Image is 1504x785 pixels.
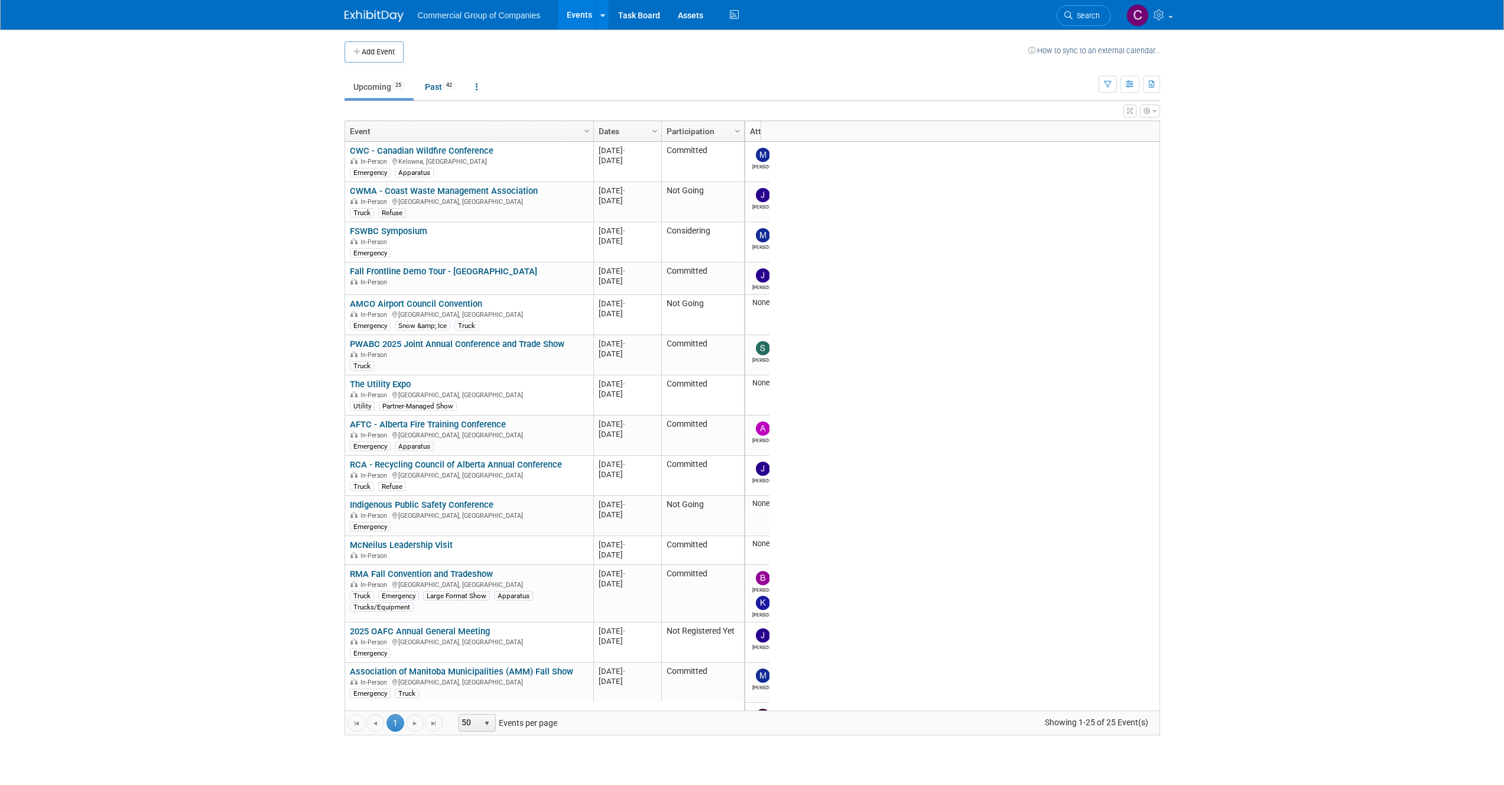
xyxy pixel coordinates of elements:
[599,429,656,439] div: [DATE]
[350,581,358,587] img: In-Person Event
[661,536,744,565] td: Committed
[350,637,588,647] div: [GEOGRAPHIC_DATA], [GEOGRAPHIC_DATA]
[350,158,358,164] img: In-Person Event
[749,378,859,388] div: None tagged
[350,266,537,277] a: Fall Frontline Demo Tour - [GEOGRAPHIC_DATA]
[582,126,592,136] span: Column Settings
[350,351,358,357] img: In-Person Event
[350,470,588,480] div: [GEOGRAPHIC_DATA], [GEOGRAPHIC_DATA]
[360,198,391,206] span: In-Person
[756,596,770,610] img: Kelly Mayhew
[623,627,625,635] span: -
[392,81,405,90] span: 25
[599,569,656,579] div: [DATE]
[599,266,656,276] div: [DATE]
[623,540,625,549] span: -
[395,168,434,177] div: Apparatus
[599,276,656,286] div: [DATE]
[395,689,419,698] div: Truck
[661,295,744,335] td: Not Going
[752,436,773,443] div: Adam Dingman
[756,341,770,355] img: Suzanne LaFrance
[350,522,391,531] div: Emergency
[379,401,457,411] div: Partner-Managed Show
[599,309,656,319] div: [DATE]
[350,299,482,309] a: AMCO Airport Council Convention
[350,602,414,612] div: Trucks/Equipment
[350,638,358,644] img: In-Person Event
[345,76,414,98] a: Upcoming25
[1034,714,1159,731] span: Showing 1-25 of 25 Event(s)
[599,579,656,589] div: [DATE]
[350,552,358,558] img: In-Person Event
[350,278,358,284] img: In-Person Event
[360,432,391,439] span: In-Person
[599,339,656,349] div: [DATE]
[350,168,391,177] div: Emergency
[599,196,656,206] div: [DATE]
[756,228,770,242] img: Mike Thomson
[459,715,479,731] span: 50
[752,355,773,363] div: Suzanne LaFrance
[756,462,770,476] img: Jason Fast
[599,389,656,399] div: [DATE]
[623,186,625,195] span: -
[423,591,490,601] div: Large Format Show
[650,126,660,136] span: Column Settings
[350,208,374,218] div: Truck
[749,298,859,307] div: None tagged
[350,248,391,258] div: Emergency
[749,539,859,549] div: None tagged
[731,121,744,139] a: Column Settings
[752,610,773,618] div: Kelly Mayhew
[350,472,358,478] img: In-Person Event
[623,299,625,308] span: -
[406,714,424,732] a: Go to the next page
[350,579,588,589] div: [GEOGRAPHIC_DATA], [GEOGRAPHIC_DATA]
[350,156,588,166] div: Kelowna, [GEOGRAPHIC_DATA]
[350,198,358,204] img: In-Person Event
[347,714,365,732] a: Go to the first page
[494,591,533,601] div: Apparatus
[623,379,625,388] span: -
[623,667,625,676] span: -
[752,242,773,250] div: Mike Thomson
[599,666,656,676] div: [DATE]
[661,182,744,222] td: Not Going
[1057,5,1111,26] a: Search
[599,379,656,389] div: [DATE]
[733,126,742,136] span: Column Settings
[756,268,770,283] img: Jamie Zimmerman
[661,456,744,496] td: Committed
[1028,46,1160,55] a: How to sync to an external calendar...
[350,419,506,430] a: AFTC - Alberta Fire Training Conference
[599,626,656,636] div: [DATE]
[360,512,391,520] span: In-Person
[345,10,404,22] img: ExhibitDay
[350,442,391,451] div: Emergency
[599,469,656,479] div: [DATE]
[371,719,380,728] span: Go to the previous page
[661,416,744,456] td: Committed
[350,339,564,349] a: PWABC 2025 Joint Annual Conference and Trade Show
[443,714,569,732] span: Events per page
[752,283,773,290] div: Jamie Zimmerman
[648,121,661,139] a: Column Settings
[350,145,493,156] a: CWC - Canadian Wildfire Conference
[756,188,770,202] img: Jason Fast
[661,375,744,416] td: Committed
[482,719,492,728] span: select
[599,236,656,246] div: [DATE]
[661,663,744,703] td: Committed
[350,510,588,520] div: [GEOGRAPHIC_DATA], [GEOGRAPHIC_DATA]
[360,472,391,479] span: In-Person
[352,719,361,728] span: Go to the first page
[599,419,656,429] div: [DATE]
[752,585,773,593] div: Brennan Kapler
[360,391,391,399] span: In-Person
[599,349,656,359] div: [DATE]
[350,626,490,637] a: 2025 OAFC Annual General Meeting
[623,420,625,429] span: -
[350,499,493,510] a: Indigenous Public Safety Conference
[756,628,770,643] img: Jamie Zimmerman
